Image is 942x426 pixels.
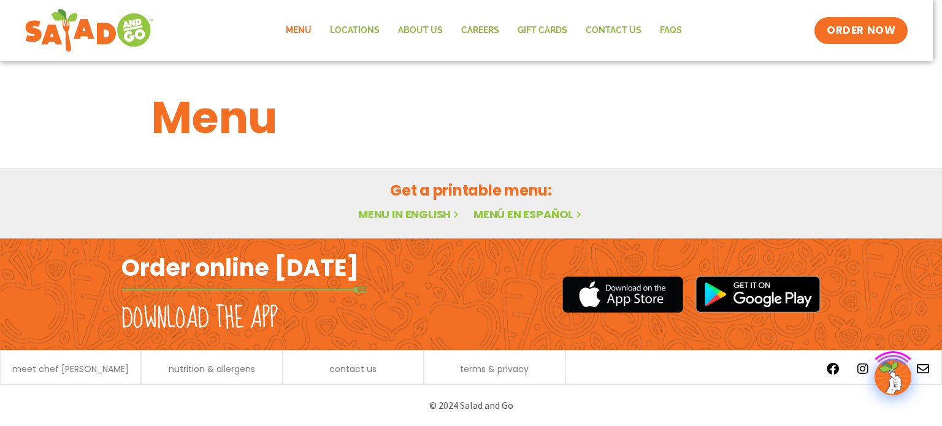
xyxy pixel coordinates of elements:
[358,207,461,222] a: Menu in English
[389,17,452,45] a: About Us
[121,302,278,336] h2: Download the app
[329,365,377,373] a: contact us
[121,253,359,283] h2: Order online [DATE]
[651,17,691,45] a: FAQs
[121,286,367,293] img: fork
[460,365,529,373] a: terms & privacy
[128,397,814,414] p: © 2024 Salad and Go
[452,17,508,45] a: Careers
[827,23,895,38] span: ORDER NOW
[12,365,129,373] a: meet chef [PERSON_NAME]
[814,17,908,44] a: ORDER NOW
[508,17,576,45] a: GIFT CARDS
[562,275,683,314] img: appstore
[25,6,154,55] img: new-SAG-logo-768×292
[277,17,321,45] a: Menu
[169,365,255,373] a: nutrition & allergens
[151,85,791,151] h1: Menu
[576,17,651,45] a: Contact Us
[151,180,791,201] h2: Get a printable menu:
[473,207,584,222] a: Menú en español
[277,17,691,45] nav: Menu
[321,17,389,45] a: Locations
[695,276,821,313] img: google_play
